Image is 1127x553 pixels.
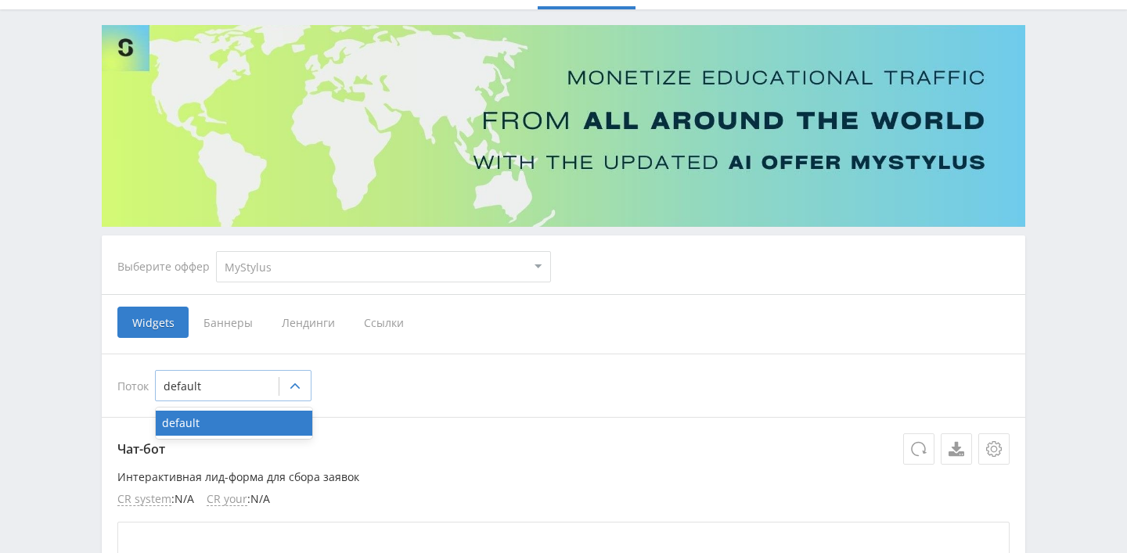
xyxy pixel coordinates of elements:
span: Лендинги [267,307,349,338]
span: CR your [207,493,247,506]
p: Интерактивная лид-форма для сбора заявок [117,471,1010,483]
button: Обновить [903,433,934,465]
div: Выберите оффер [117,260,216,273]
li: : N/A [207,493,270,506]
p: Чат-бот [117,433,1010,465]
button: Настройки [978,433,1010,465]
span: CR system [117,493,171,506]
div: Поток [117,370,1010,401]
div: default [156,411,312,436]
li: : N/A [117,493,194,506]
span: Widgets [117,307,189,338]
img: Banner [102,25,1025,227]
span: Баннеры [189,307,267,338]
span: Ссылки [349,307,419,338]
a: Скачать [941,433,972,465]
